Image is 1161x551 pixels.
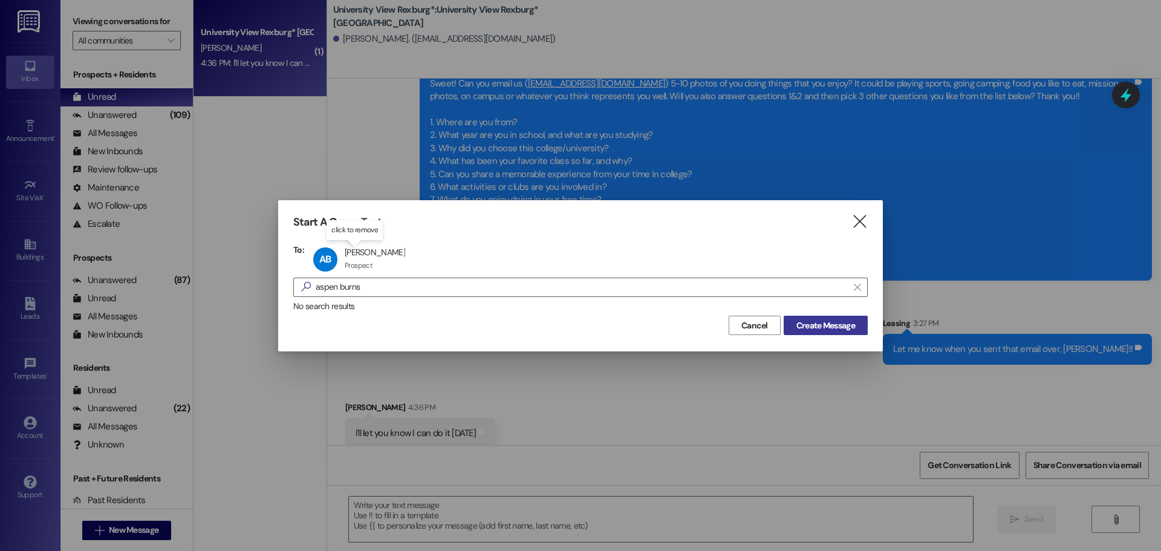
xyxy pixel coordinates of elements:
[729,316,781,335] button: Cancel
[741,319,768,332] span: Cancel
[293,215,382,229] h3: Start A Group Text
[293,300,868,313] div: No search results
[316,279,848,296] input: Search for any contact or apartment
[854,282,860,292] i: 
[784,316,868,335] button: Create Message
[848,278,867,296] button: Clear text
[851,215,868,228] i: 
[319,253,331,266] span: AB
[345,261,372,270] div: Prospect
[293,244,304,255] h3: To:
[331,225,378,235] p: click to remove
[345,247,405,258] div: [PERSON_NAME]
[296,281,316,293] i: 
[796,319,855,332] span: Create Message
